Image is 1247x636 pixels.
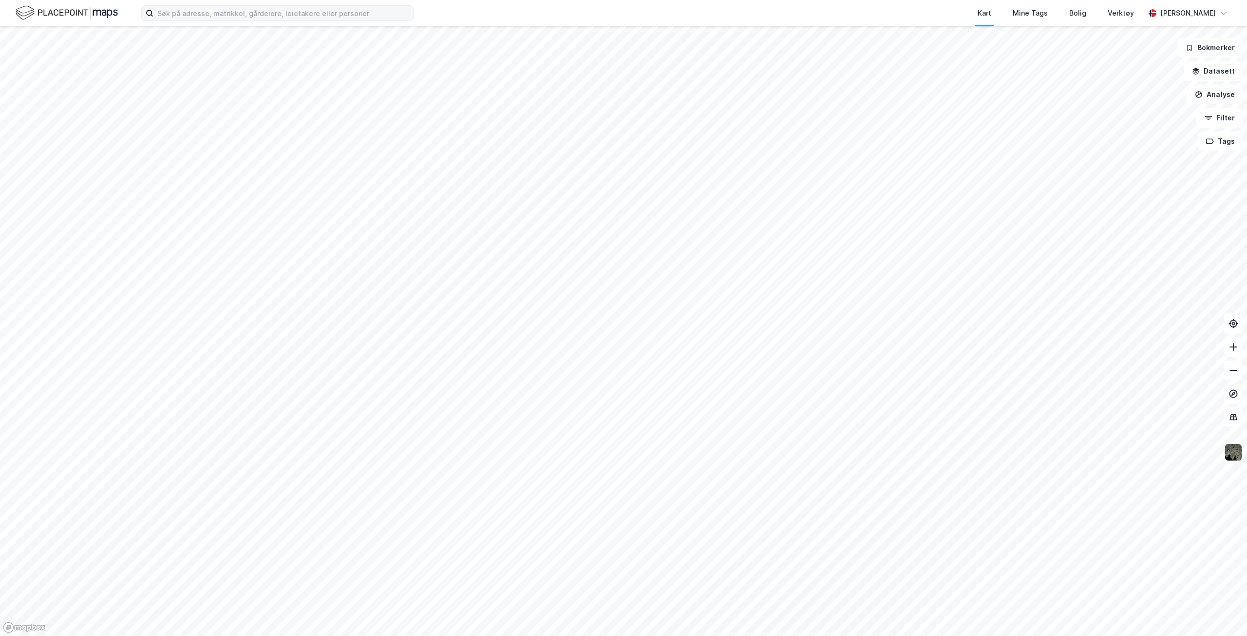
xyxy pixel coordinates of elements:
[1108,7,1134,19] div: Verktøy
[1198,589,1247,636] div: Kontrollprogram for chat
[1013,7,1048,19] div: Mine Tags
[978,7,991,19] div: Kart
[3,622,46,633] a: Mapbox homepage
[1196,108,1243,128] button: Filter
[1177,38,1243,58] button: Bokmerker
[1160,7,1216,19] div: [PERSON_NAME]
[1184,61,1243,81] button: Datasett
[1069,7,1086,19] div: Bolig
[1198,589,1247,636] iframe: Chat Widget
[1187,85,1243,104] button: Analyse
[1198,132,1243,151] button: Tags
[1224,443,1243,462] img: 9k=
[153,6,414,20] input: Søk på adresse, matrikkel, gårdeiere, leietakere eller personer
[16,4,118,21] img: logo.f888ab2527a4732fd821a326f86c7f29.svg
